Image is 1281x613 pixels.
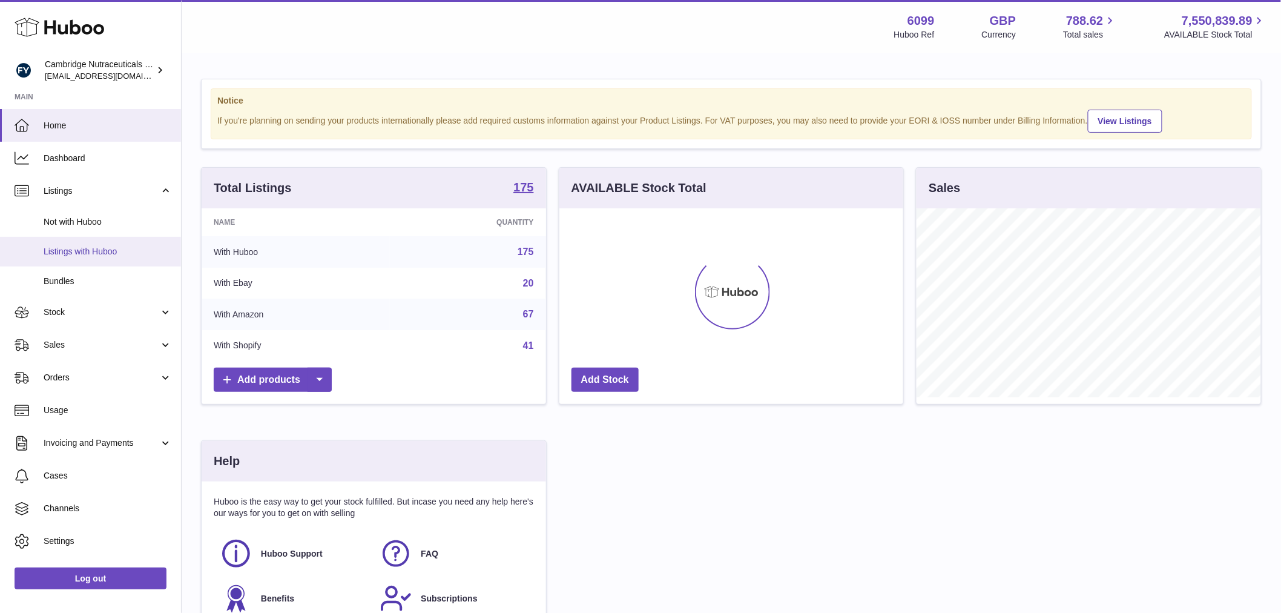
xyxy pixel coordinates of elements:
[44,276,172,287] span: Bundles
[217,95,1245,107] strong: Notice
[217,108,1245,133] div: If you're planning on sending your products internationally please add required customs informati...
[44,185,159,197] span: Listings
[1182,13,1253,29] span: 7,550,839.89
[990,13,1016,29] strong: GBP
[1164,13,1266,41] a: 7,550,839.89 AVAILABLE Stock Total
[380,537,527,570] a: FAQ
[202,268,390,299] td: With Ebay
[1063,13,1117,41] a: 788.62 Total sales
[44,437,159,449] span: Invoicing and Payments
[214,180,292,196] h3: Total Listings
[513,181,533,196] a: 175
[1066,13,1103,29] span: 788.62
[44,153,172,164] span: Dashboard
[518,247,534,257] a: 175
[44,470,172,482] span: Cases
[44,120,172,131] span: Home
[929,180,960,196] h3: Sales
[44,216,172,228] span: Not with Huboo
[202,299,390,330] td: With Amazon
[523,309,534,319] a: 67
[44,535,172,547] span: Settings
[15,568,166,589] a: Log out
[214,368,332,393] a: Add products
[202,330,390,362] td: With Shopify
[571,180,706,196] h3: AVAILABLE Stock Total
[261,593,294,605] span: Benefits
[982,29,1016,41] div: Currency
[513,181,533,193] strong: 175
[261,548,323,560] span: Huboo Support
[421,593,477,605] span: Subscriptions
[1063,29,1117,41] span: Total sales
[15,61,33,79] img: internalAdmin-6099@internal.huboo.com
[45,71,178,81] span: [EMAIL_ADDRESS][DOMAIN_NAME]
[220,537,367,570] a: Huboo Support
[44,339,159,351] span: Sales
[44,306,159,318] span: Stock
[45,59,154,82] div: Cambridge Nutraceuticals Ltd
[44,503,172,514] span: Channels
[523,278,534,288] a: 20
[894,29,935,41] div: Huboo Ref
[907,13,935,29] strong: 6099
[214,496,534,519] p: Huboo is the easy way to get your stock fulfilled. But incase you need any help here's our ways f...
[44,405,172,416] span: Usage
[44,372,159,383] span: Orders
[1164,29,1266,41] span: AVAILABLE Stock Total
[523,340,534,351] a: 41
[390,208,545,236] th: Quantity
[421,548,438,560] span: FAQ
[571,368,639,393] a: Add Stock
[1088,110,1162,133] a: View Listings
[44,246,172,257] span: Listings with Huboo
[202,236,390,268] td: With Huboo
[202,208,390,236] th: Name
[214,453,240,469] h3: Help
